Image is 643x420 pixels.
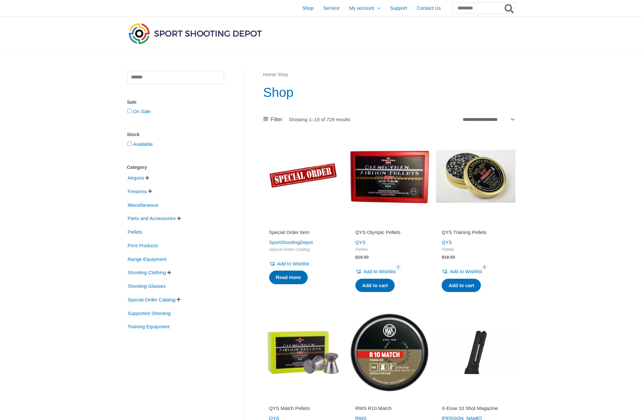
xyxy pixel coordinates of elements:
a: Special Order Catalog [127,297,176,302]
img: QYS Training Pellets [436,136,516,216]
iframe: Customer reviews powered by Trustpilot [269,396,337,404]
a: Training Equipment [127,323,171,329]
a: Firearms [127,188,148,194]
a: X-Esse 10 Shot Magazine [442,405,510,414]
a: QYS Olympic Pellets [355,229,423,238]
a: Range Equipment [127,256,167,261]
h2: Special Order Item [269,229,337,236]
span: Pellets [355,247,423,252]
span:  [167,270,171,275]
a: Miscellaneous [127,202,159,207]
a: Filter [263,115,282,124]
span: Range Equipment [127,254,167,265]
span: Shooting Glasses [127,281,167,292]
button: Search [503,3,516,14]
div: Stock [127,130,224,139]
a: Pellets [127,229,143,234]
iframe: Customer reviews powered by Trustpilot [355,220,423,228]
img: X-Esse 10 Shot Magazine [436,312,516,392]
a: QYS [355,239,366,245]
a: QYS Training Pellets [442,229,510,238]
div: Sale [127,98,224,107]
span: Shooting Clothing [127,267,167,278]
a: Supported Shooting [127,310,172,315]
a: Print Products [127,242,159,248]
input: On Sale [127,109,132,113]
h2: X-Esse 10 Shot Magazine [442,405,510,412]
a: Read more about “Special Order Item” [269,271,308,284]
span:  [145,176,149,180]
span: Special Order Catalog [269,247,337,252]
span:  [148,189,152,193]
a: Special Order Item [269,229,337,238]
a: Add to Wishlist [442,267,482,276]
a: Available [133,141,153,147]
a: QYS [442,239,452,245]
span: 7 [396,265,401,270]
img: QYS Olympic Pellets [350,136,429,216]
bdi: 19.50 [355,255,369,260]
iframe: Customer reviews powered by Trustpilot [442,220,510,228]
h2: QYS Training Pellets [442,229,510,236]
img: Special Order Item [263,136,343,216]
iframe: Customer reviews powered by Trustpilot [269,220,337,228]
a: SportShootingDepot [269,239,313,245]
span: $ [442,255,444,260]
img: Sport Shooting Depot [127,21,263,45]
span:  [177,216,181,221]
span: Print Products [127,240,159,251]
a: RWS R10 Match [355,405,423,414]
span: 5 [482,265,487,270]
a: Add to Wishlist [355,267,396,276]
span: Miscellaneous [127,200,159,211]
p: Showing 1–15 of 729 results [289,117,350,122]
iframe: Customer reviews powered by Trustpilot [442,396,510,404]
h2: QYS Olympic Pellets [355,229,423,236]
span: Add to Wishlist [363,269,396,274]
span:  [177,297,181,302]
span: Supported Shooting [127,308,172,319]
iframe: Customer reviews powered by Trustpilot [355,396,423,404]
a: Add to cart: “QYS Training Pellets” [442,279,481,292]
span: Airguns [127,172,145,183]
img: RWS R10 Match [350,312,429,392]
img: QYS Match Pellets [263,312,343,392]
input: Available [127,142,132,146]
bdi: 18.50 [442,255,455,260]
a: Add to cart: “QYS Olympic Pellets” [355,279,395,292]
span: $ [355,255,358,260]
a: Home [263,72,275,77]
span: Filter [271,115,282,124]
span: Pellets [127,227,143,238]
a: Add to Wishlist [269,259,309,268]
a: On Sale [133,109,151,114]
span: Firearms [127,186,148,197]
a: QYS Match Pellets [269,405,337,414]
select: Shop order [460,114,516,124]
nav: Breadcrumb [263,71,516,79]
h1: Shop [263,83,516,101]
a: Airguns [127,175,145,180]
span: Training Equipment [127,321,171,332]
h2: QYS Match Pellets [269,405,337,412]
span: Special Order Catalog [127,294,176,305]
span: Parts and Accessories [127,213,176,224]
a: Parts and Accessories [127,215,176,221]
a: Shooting Clothing [127,269,167,275]
span: Add to Wishlist [277,261,309,266]
a: Shooting Glasses [127,283,167,288]
h2: RWS R10 Match [355,405,423,412]
div: Category [127,163,224,172]
span: Add to Wishlist [450,269,482,274]
span: Pellets [442,247,510,252]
